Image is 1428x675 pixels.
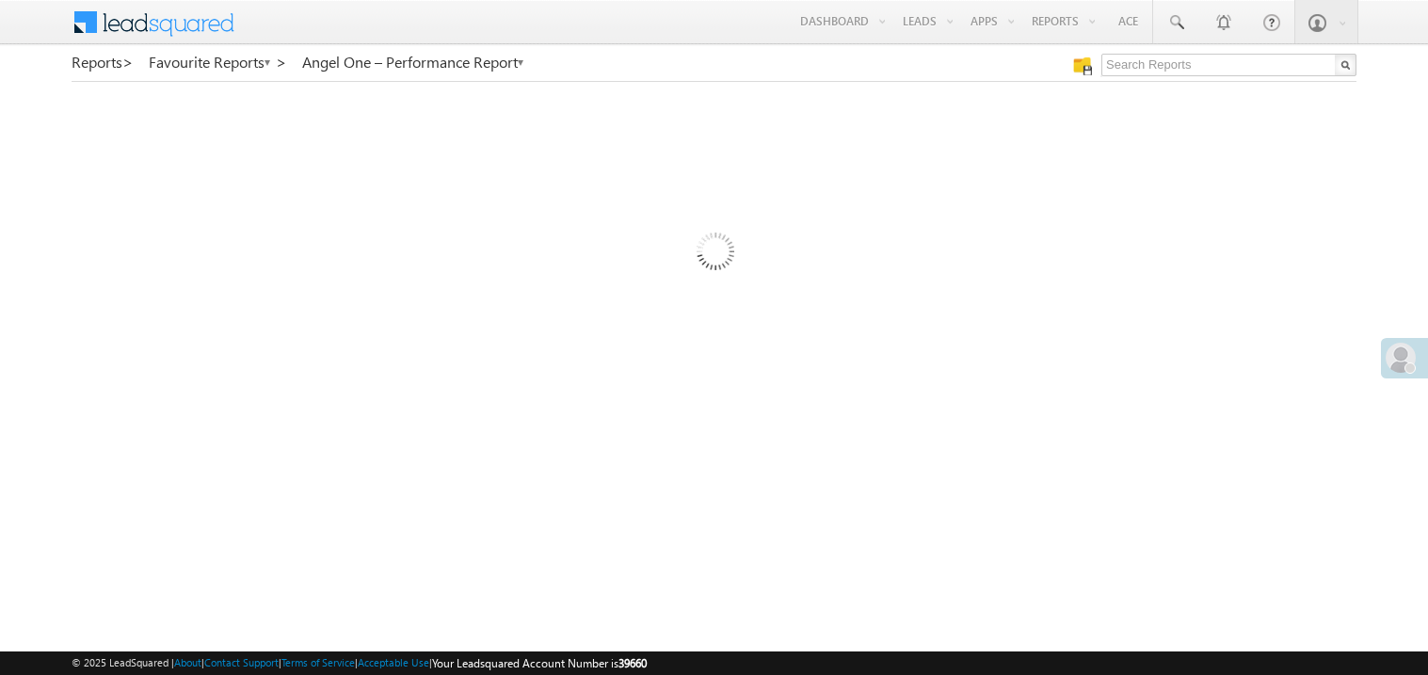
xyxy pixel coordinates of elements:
[72,654,647,672] span: © 2025 LeadSquared | | | | |
[149,54,287,71] a: Favourite Reports >
[432,656,647,670] span: Your Leadsquared Account Number is
[358,656,429,668] a: Acceptable Use
[617,157,811,352] img: Loading...
[1101,54,1356,76] input: Search Reports
[302,54,525,71] a: Angel One – Performance Report
[122,51,134,72] span: >
[281,656,355,668] a: Terms of Service
[204,656,279,668] a: Contact Support
[72,54,134,71] a: Reports>
[174,656,201,668] a: About
[276,51,287,72] span: >
[618,656,647,670] span: 39660
[1073,56,1092,75] img: Manage all your saved reports!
